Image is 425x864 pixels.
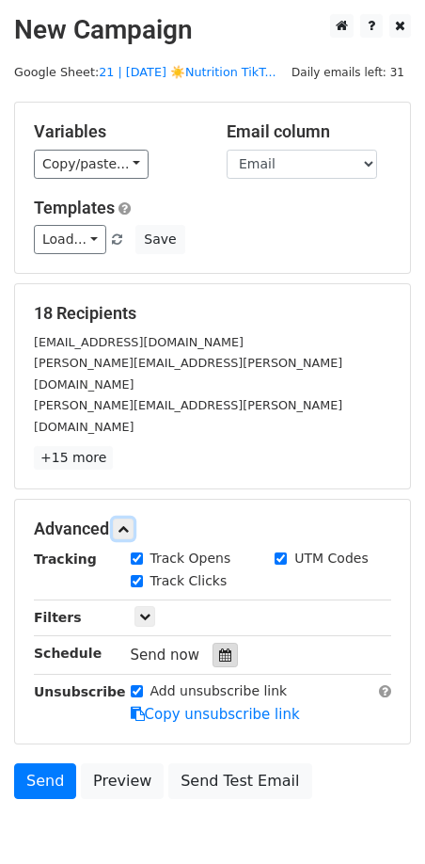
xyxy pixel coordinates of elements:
h5: Advanced [34,519,391,539]
span: Send now [131,647,200,664]
a: Load... [34,225,106,254]
iframe: Chat Widget [331,774,425,864]
h5: Variables [34,121,198,142]
h2: New Campaign [14,14,411,46]
small: [PERSON_NAME][EMAIL_ADDRESS][PERSON_NAME][DOMAIN_NAME] [34,398,342,434]
a: Copy/paste... [34,150,149,179]
small: Google Sheet: [14,65,276,79]
label: UTM Codes [294,549,368,568]
h5: 18 Recipients [34,303,391,324]
strong: Tracking [34,552,97,567]
a: Copy unsubscribe link [131,706,300,723]
a: 21 | [DATE] ☀️Nutrition TikT... [99,65,275,79]
a: Daily emails left: 31 [285,65,411,79]
a: Send [14,763,76,799]
strong: Unsubscribe [34,684,126,699]
small: [PERSON_NAME][EMAIL_ADDRESS][PERSON_NAME][DOMAIN_NAME] [34,356,342,392]
a: Send Test Email [168,763,311,799]
a: Templates [34,198,115,217]
span: Daily emails left: 31 [285,62,411,83]
label: Track Clicks [150,571,228,591]
button: Save [135,225,184,254]
h5: Email column [227,121,391,142]
strong: Schedule [34,646,102,661]
a: Preview [81,763,164,799]
strong: Filters [34,610,82,625]
label: Track Opens [150,549,231,568]
label: Add unsubscribe link [150,681,288,701]
small: [EMAIL_ADDRESS][DOMAIN_NAME] [34,335,244,349]
a: +15 more [34,446,113,470]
